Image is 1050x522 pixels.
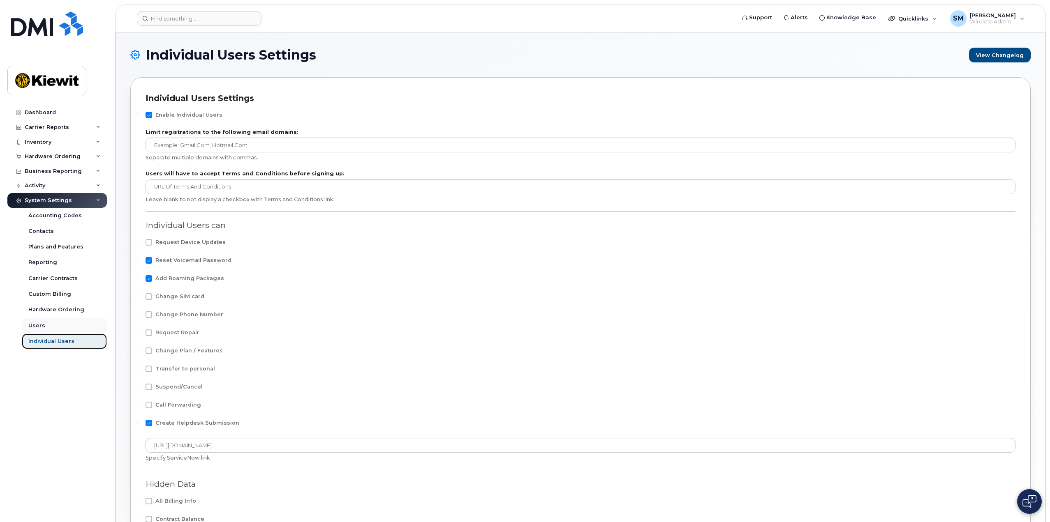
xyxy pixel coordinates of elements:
[146,138,1015,152] input: Example: gmail.com, hotmail.com
[146,49,316,61] span: Individual Users Settings
[1022,495,1036,508] img: Open chat
[146,196,1015,203] div: Leave blank to not display a checkbox with Terms and Conditions link.
[155,516,204,522] span: Contract Balance
[136,329,140,333] input: Request Repair
[136,347,140,352] input: Change Plan / Features
[155,498,196,504] span: All Billing Info
[136,420,140,424] input: Create Helpdesk Submission
[146,130,1015,135] label: Limit registrations to the following email domains:
[146,171,1015,177] label: Users will have to accept Terms and Conditions before signing up:
[136,402,140,406] input: Call Forwarding
[155,384,203,390] span: Suspend/Cancel
[155,311,223,317] span: Change Phone Number
[146,92,1015,104] div: Individual Users Settings
[155,275,224,281] span: Add Roaming Packages
[155,329,199,336] span: Request Repair
[146,154,1015,161] div: Separate multiple domains with commas.
[136,257,140,261] input: Reset Voicemail Password
[146,179,1015,194] input: URL of Terms and Conditions
[136,516,140,520] input: Contract Balance
[155,402,201,408] span: Call Forwarding
[155,257,231,263] span: Reset Voicemail Password
[155,112,222,118] span: Enable Individual Users
[136,384,140,388] input: Suspend/Cancel
[136,112,140,116] input: Enable Individual Users
[136,275,140,279] input: Add Roaming Packages
[155,239,226,245] span: Request Device Updates
[146,211,1015,231] div: Individual Users can
[155,347,223,354] span: Change Plan / Features
[155,420,239,426] span: Create Helpdesk Submission
[146,470,1015,490] div: Hidden Data
[146,454,1015,462] div: Specify ServiceNow link
[136,293,140,297] input: Change SIM card
[969,48,1031,62] a: View Changelog
[155,366,215,372] span: Transfer to personal
[155,293,204,299] span: Change SIM card
[136,239,140,243] input: Request Device Updates
[136,498,140,502] input: All Billing Info
[136,311,140,315] input: Change Phone Number
[136,366,140,370] input: Transfer to personal
[146,438,1015,453] input: https://...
